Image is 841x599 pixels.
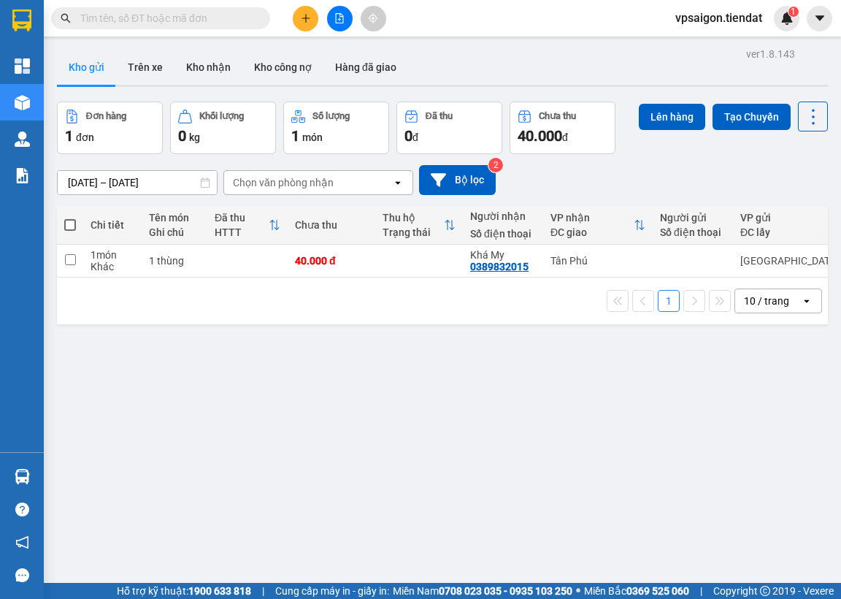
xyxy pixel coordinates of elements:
svg: open [801,295,813,307]
span: question-circle [15,503,29,516]
img: icon-new-feature [780,12,794,25]
div: 10 / trang [744,294,789,308]
div: Khác [91,261,134,272]
span: 1 [291,127,299,145]
span: file-add [334,13,345,23]
div: Ghi chú [149,226,200,238]
span: 0 [178,127,186,145]
div: ĐC giao [550,226,634,238]
span: | [262,583,264,599]
svg: open [392,177,404,188]
button: aim [361,6,386,31]
div: 1 thùng [149,255,200,267]
div: 1 món [91,249,134,261]
strong: 0708 023 035 - 0935 103 250 [439,585,572,597]
div: Số điện thoại [470,228,536,240]
span: đ [562,131,568,143]
button: Bộ lọc [419,165,496,195]
strong: 1900 633 818 [188,585,251,597]
button: Kho gửi [57,50,116,85]
span: món [302,131,323,143]
button: Chưa thu40.000đ [510,102,615,154]
span: 0 [404,127,412,145]
div: ver 1.8.143 [746,46,795,62]
span: 1 [791,7,796,17]
img: warehouse-icon [15,95,30,110]
span: caret-down [813,12,826,25]
span: aim [368,13,378,23]
div: ĐC lấy [740,226,827,238]
span: 1 [65,127,73,145]
span: Miền Bắc [584,583,689,599]
div: Số điện thoại [660,226,726,238]
span: đ [412,131,418,143]
div: Trạng thái [383,226,444,238]
button: Đơn hàng1đơn [57,102,163,154]
div: Khá My [470,249,536,261]
div: HTTT [215,226,269,238]
img: warehouse-icon [15,131,30,147]
div: Chọn văn phòng nhận [233,175,334,190]
span: message [15,568,29,582]
div: Khối lượng [199,111,244,121]
button: file-add [327,6,353,31]
img: warehouse-icon [15,469,30,484]
div: Đơn hàng [86,111,126,121]
th: Toggle SortBy [375,206,463,245]
input: Tìm tên, số ĐT hoặc mã đơn [80,10,253,26]
div: Tên món [149,212,200,224]
div: Thu hộ [383,212,444,224]
div: VP nhận [550,212,634,224]
span: Miền Nam [393,583,572,599]
button: Khối lượng0kg [170,102,276,154]
div: Đã thu [426,111,453,121]
span: Cung cấp máy in - giấy in: [275,583,389,599]
img: dashboard-icon [15,58,30,74]
span: kg [189,131,200,143]
span: đơn [76,131,94,143]
button: Lên hàng [639,104,705,130]
button: Số lượng1món [283,102,389,154]
span: copyright [760,586,770,596]
th: Toggle SortBy [207,206,288,245]
sup: 1 [788,7,799,17]
div: Người nhận [470,210,536,222]
span: | [700,583,702,599]
div: Tân Phú [550,255,645,267]
div: [GEOGRAPHIC_DATA] [740,255,839,267]
div: Số lượng [312,111,350,121]
span: ⚪️ [576,588,580,594]
sup: 2 [488,158,503,172]
span: vpsaigon.tiendat [664,9,774,27]
button: Trên xe [116,50,174,85]
div: VP gửi [740,212,827,224]
th: Toggle SortBy [543,206,653,245]
button: plus [293,6,318,31]
button: Tạo Chuyến [713,104,791,130]
div: Chi tiết [91,219,134,231]
div: 40.000 đ [295,255,368,267]
div: 0389832015 [470,261,529,272]
span: notification [15,535,29,549]
span: plus [301,13,311,23]
button: Đã thu0đ [396,102,502,154]
span: Hỗ trợ kỹ thuật: [117,583,251,599]
div: Chưa thu [295,219,368,231]
div: Đã thu [215,212,269,224]
button: caret-down [807,6,832,31]
button: Hàng đã giao [323,50,408,85]
button: Kho nhận [174,50,242,85]
button: Kho công nợ [242,50,323,85]
button: 1 [658,290,680,312]
div: Người gửi [660,212,726,224]
span: 40.000 [518,127,562,145]
span: search [61,13,71,23]
div: Chưa thu [539,111,576,121]
img: logo-vxr [12,9,31,31]
img: solution-icon [15,168,30,183]
input: Select a date range. [58,171,217,194]
strong: 0369 525 060 [626,585,689,597]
